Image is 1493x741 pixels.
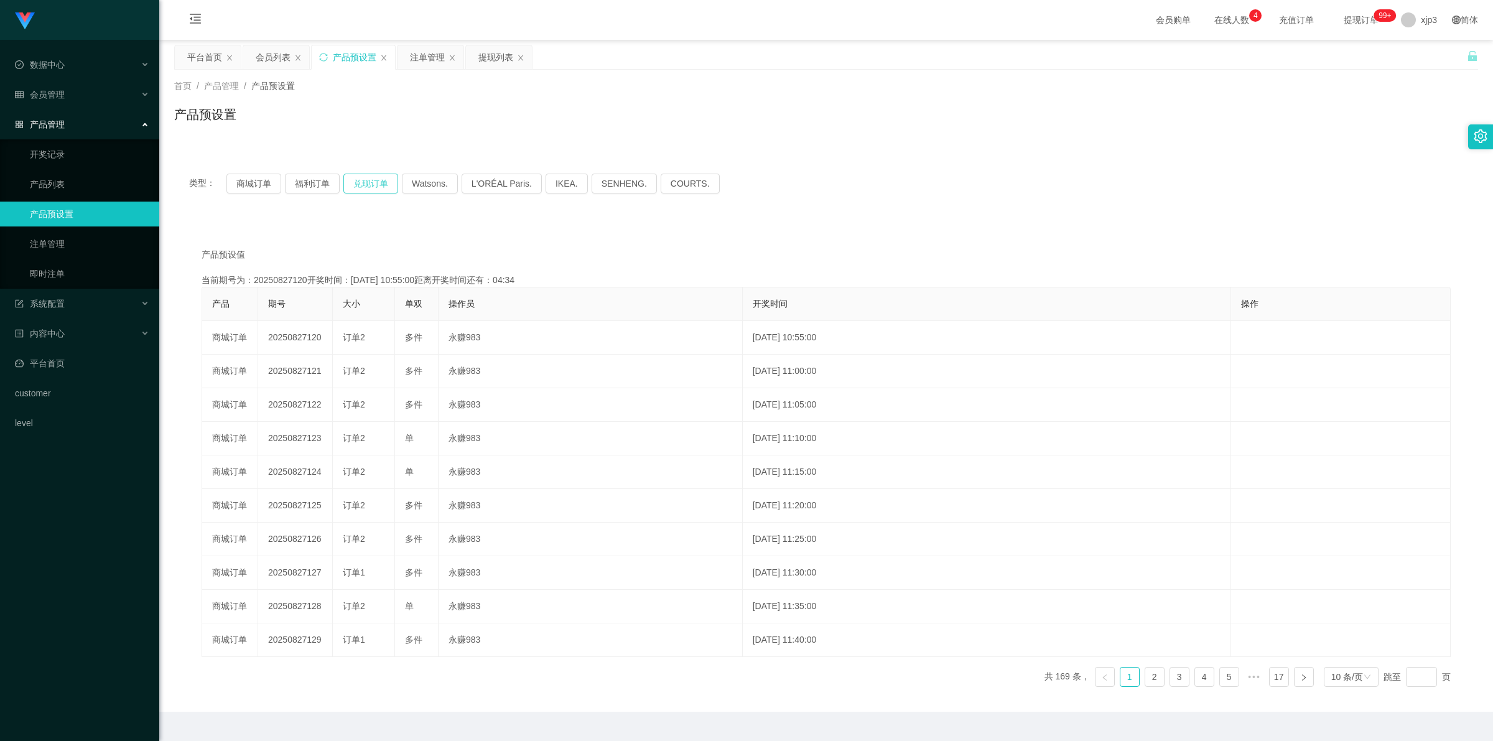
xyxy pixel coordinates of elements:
[226,174,281,193] button: 商城订单
[753,299,788,309] span: 开奖时间
[15,329,65,338] span: 内容中心
[15,351,149,376] a: 图标: dashboard平台首页
[1364,673,1371,682] i: 图标: down
[15,299,65,309] span: 系统配置
[1145,668,1164,686] a: 2
[189,174,226,193] span: 类型：
[15,90,24,99] i: 图标: table
[402,174,458,193] button: Watsons.
[743,623,1231,657] td: [DATE] 11:40:00
[30,261,149,286] a: 即时注单
[15,120,24,129] i: 图标: appstore-o
[202,355,258,388] td: 商城订单
[546,174,588,193] button: IKEA.
[661,174,720,193] button: COURTS.
[251,81,295,91] span: 产品预设置
[1170,668,1189,686] a: 3
[743,590,1231,623] td: [DATE] 11:35:00
[1208,16,1255,24] span: 在线人数
[202,248,245,261] span: 产品预设值
[439,523,743,556] td: 永赚983
[439,321,743,355] td: 永赚983
[1273,16,1320,24] span: 充值订单
[258,455,333,489] td: 20250827124
[30,202,149,226] a: 产品预设置
[405,500,422,510] span: 多件
[439,590,743,623] td: 永赚983
[212,299,230,309] span: 产品
[30,231,149,256] a: 注单管理
[743,321,1231,355] td: [DATE] 10:55:00
[405,332,422,342] span: 多件
[1269,667,1289,687] li: 17
[343,433,365,443] span: 订单2
[1120,667,1140,687] li: 1
[15,60,24,69] i: 图标: check-circle-o
[410,45,445,69] div: 注单管理
[1145,667,1165,687] li: 2
[343,567,365,577] span: 订单1
[1300,674,1308,681] i: 图标: right
[256,45,291,69] div: 会员列表
[343,534,365,544] span: 订单2
[1452,16,1461,24] i: 图标: global
[462,174,542,193] button: L'ORÉAL Paris.
[1194,667,1214,687] li: 4
[1244,667,1264,687] li: 向后 5 页
[343,601,365,611] span: 订单2
[343,500,365,510] span: 订单2
[405,399,422,409] span: 多件
[1244,667,1264,687] span: •••
[343,366,365,376] span: 订单2
[15,119,65,129] span: 产品管理
[333,45,376,69] div: 产品预设置
[743,556,1231,590] td: [DATE] 11:30:00
[405,433,414,443] span: 单
[439,489,743,523] td: 永赚983
[1195,668,1214,686] a: 4
[743,455,1231,489] td: [DATE] 11:15:00
[343,635,365,645] span: 订单1
[258,422,333,455] td: 20250827123
[268,299,286,309] span: 期号
[1294,667,1314,687] li: 下一页
[405,467,414,477] span: 单
[319,53,328,62] i: 图标: sync
[1044,667,1090,687] li: 共 169 条，
[449,54,456,62] i: 图标: close
[204,81,239,91] span: 产品管理
[1331,668,1363,686] div: 10 条/页
[258,523,333,556] td: 20250827126
[294,54,302,62] i: 图标: close
[405,635,422,645] span: 多件
[15,299,24,308] i: 图标: form
[439,422,743,455] td: 永赚983
[202,590,258,623] td: 商城订单
[202,523,258,556] td: 商城订单
[1220,668,1239,686] a: 5
[1095,667,1115,687] li: 上一页
[174,105,236,124] h1: 产品预设置
[15,329,24,338] i: 图标: profile
[405,366,422,376] span: 多件
[1249,9,1262,22] sup: 4
[343,174,398,193] button: 兑现订单
[202,489,258,523] td: 商城订单
[15,381,149,406] a: customer
[1474,129,1487,143] i: 图标: setting
[258,489,333,523] td: 20250827125
[405,534,422,544] span: 多件
[202,556,258,590] td: 商城订单
[244,81,246,91] span: /
[202,422,258,455] td: 商城订单
[197,81,199,91] span: /
[343,332,365,342] span: 订单2
[258,321,333,355] td: 20250827120
[174,1,216,40] i: 图标: menu-fold
[202,274,1451,287] div: 当前期号为：20250827120开奖时间：[DATE] 10:55:00距离开奖时间还有：04:34
[439,556,743,590] td: 永赚983
[439,455,743,489] td: 永赚983
[258,355,333,388] td: 20250827121
[405,567,422,577] span: 多件
[1120,668,1139,686] a: 1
